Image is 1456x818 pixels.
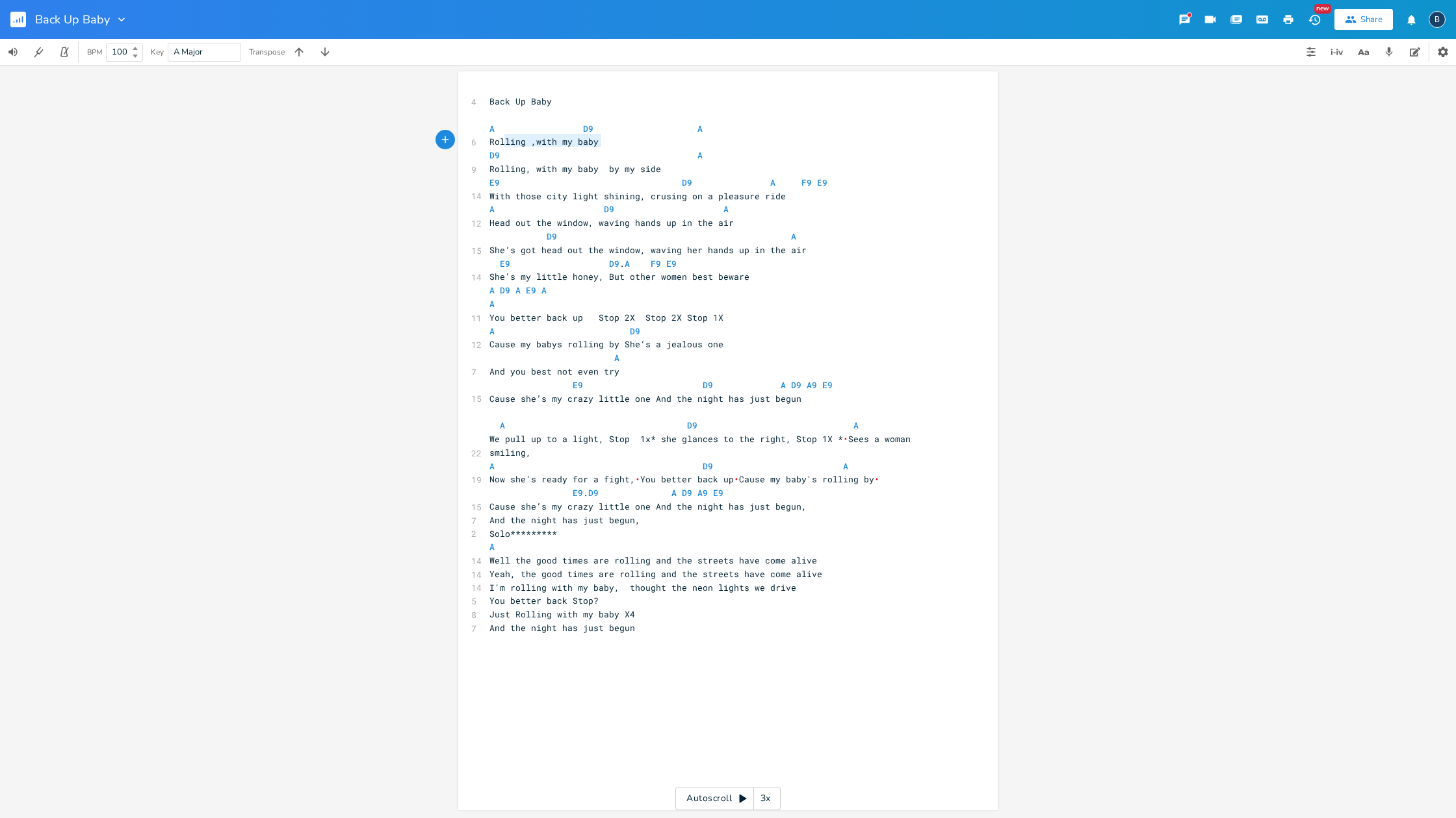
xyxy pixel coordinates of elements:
span: And you best not even try [489,366,619,377]
span: D9 [791,379,801,391]
button: B [1429,5,1446,34]
div: boywells [1429,11,1446,28]
span: A [723,203,729,215]
span: A [489,325,495,337]
span: Rolling, with my baby by my side [489,163,661,175]
span: A [500,419,505,431]
span: I'm rolling with my baby, thought the neon lights we drive [489,582,796,593]
span: D9 [588,487,599,499]
span: \u2028 [635,473,640,485]
span: Rolling ,with my baby [489,136,599,147]
span: D9 [703,460,713,472]
span: Well the good times are rolling and the streets have come alive [489,554,817,566]
span: D9 [500,284,510,296]
span: \u2028 [734,473,739,485]
div: Autoscroll [675,787,781,810]
span: A [853,419,859,431]
span: D9 [547,230,557,242]
span: Cause my babys rolling by She’s a jealous one [489,338,723,350]
span: A [671,487,677,499]
span: A [489,203,495,215]
button: New [1301,8,1327,31]
span: She’s got head out the window, waving her hands up in the air [489,244,807,256]
span: D9 [583,123,593,134]
span: And the night has just begun, [489,514,640,526]
span: D9 [609,258,619,269]
span: A [489,541,495,552]
span: A [614,352,619,364]
span: A Major [174,46,203,58]
span: D9 [630,325,640,337]
div: 3x [754,787,777,810]
div: BPM [87,49,102,56]
span: Now she's ready for a fight, You better back up Cause my baby's rolling by [489,473,879,485]
span: Head out the window, waving hands up in the air [489,217,734,229]
span: E9 [822,379,833,391]
span: Back Up Baby [35,14,110,25]
span: A [489,298,495,310]
span: Cause she’s my crazy little one And the night has just begun [489,393,801,404]
span: D9 [703,379,713,391]
span: We pull up to a light, Stop 1x* she glances to the right, Stop 1X * Sees a woman smiling, [489,433,916,458]
span: D9 [604,203,614,215]
span: Back Up Baby [489,95,552,107]
span: A9 [807,379,817,391]
span: A [489,460,495,472]
span: A [515,284,521,296]
span: D9 [687,419,697,431]
span: You better back Stop? [489,595,599,606]
span: . [489,487,723,499]
span: A [791,230,796,242]
span: E9 [666,258,677,269]
span: A [625,258,630,269]
span: E9 [573,487,583,499]
span: And the night has just begun [489,622,635,634]
span: Cause she’s my crazy little one And the night has just begun, [489,501,807,512]
span: A [541,284,547,296]
span: A [697,123,703,134]
span: D9 [682,487,692,499]
span: A [697,149,703,161]
div: Transpose [249,48,285,56]
span: You better back up Stop 2X Stop 2X Stop 1X [489,312,723,323]
span: A [843,460,848,472]
span: E9 [489,177,500,188]
span: D9 [489,149,500,161]
div: Key [151,48,164,56]
span: Yeah, the good times are rolling and the streets have come alive [489,568,822,580]
span: Just Rolling with my baby X4 [489,608,635,620]
span: E9 [526,284,536,296]
span: \u2028 [874,473,879,485]
span: \u2028 [843,433,848,445]
span: A9 [697,487,708,499]
div: New [1314,4,1331,14]
span: With those city light shining, crusing on a pleasure ride [489,190,786,202]
span: D9 [682,177,692,188]
span: A [781,379,786,391]
span: A [489,123,495,134]
span: F9 [801,177,812,188]
div: Share [1360,14,1383,25]
span: A [770,177,775,188]
button: Share [1334,9,1393,30]
span: She's my little honey, But other women best beware [489,271,749,282]
span: E9 [713,487,723,499]
span: E9 [500,258,510,269]
span: F9 [651,258,661,269]
span: A [489,284,495,296]
span: . [489,258,677,269]
span: E9 [573,379,583,391]
span: E9 [817,177,827,188]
